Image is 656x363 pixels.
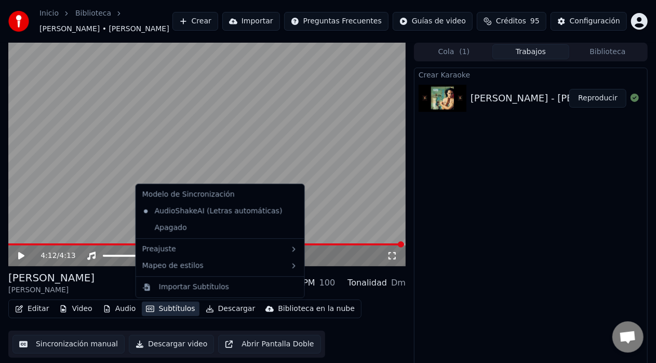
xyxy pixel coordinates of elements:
span: ( 1 ) [459,47,470,57]
button: Video [55,302,96,316]
div: Tonalidad [347,277,387,289]
button: Descargar video [129,335,214,354]
div: Biblioteca en la nube [278,304,355,314]
a: Inicio [39,8,59,19]
button: Audio [99,302,140,316]
div: Importar Subtítulos [159,282,229,292]
button: Importar [222,12,280,31]
nav: breadcrumb [39,8,172,34]
span: 95 [530,16,540,27]
span: 4:13 [59,251,75,261]
button: Cola [416,44,492,59]
div: 100 [319,277,336,289]
div: Apagado [138,219,302,236]
div: Dm [391,277,406,289]
img: youka [8,11,29,32]
button: Configuración [551,12,627,31]
div: [PERSON_NAME] - [PERSON_NAME] [471,91,635,106]
div: AudioShakeAI (Letras automáticas) [138,203,287,219]
span: Créditos [496,16,526,27]
button: Preguntas Frecuentes [284,12,389,31]
div: BPM [297,277,315,289]
div: Preajuste [138,241,302,257]
span: [PERSON_NAME] • [PERSON_NAME] [39,24,169,34]
span: 4:12 [41,251,57,261]
div: Modelo de Sincronización [138,186,302,203]
button: Biblioteca [569,44,646,59]
div: Crear Karaoke [414,68,647,81]
button: Guías de video [393,12,473,31]
button: Abrir Pantalla Doble [218,335,320,354]
button: Crear [172,12,218,31]
div: / [41,251,65,261]
button: Sincronización manual [12,335,125,354]
button: Editar [11,302,53,316]
div: Chat abierto [612,321,644,353]
button: Subtítulos [142,302,199,316]
div: [PERSON_NAME] [8,270,95,285]
div: [PERSON_NAME] [8,285,95,295]
div: Mapeo de estilos [138,257,302,274]
button: Créditos95 [477,12,546,31]
button: Descargar [202,302,260,316]
button: Reproducir [569,89,626,108]
div: Configuración [570,16,620,27]
a: Biblioteca [75,8,111,19]
button: Trabajos [492,44,569,59]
